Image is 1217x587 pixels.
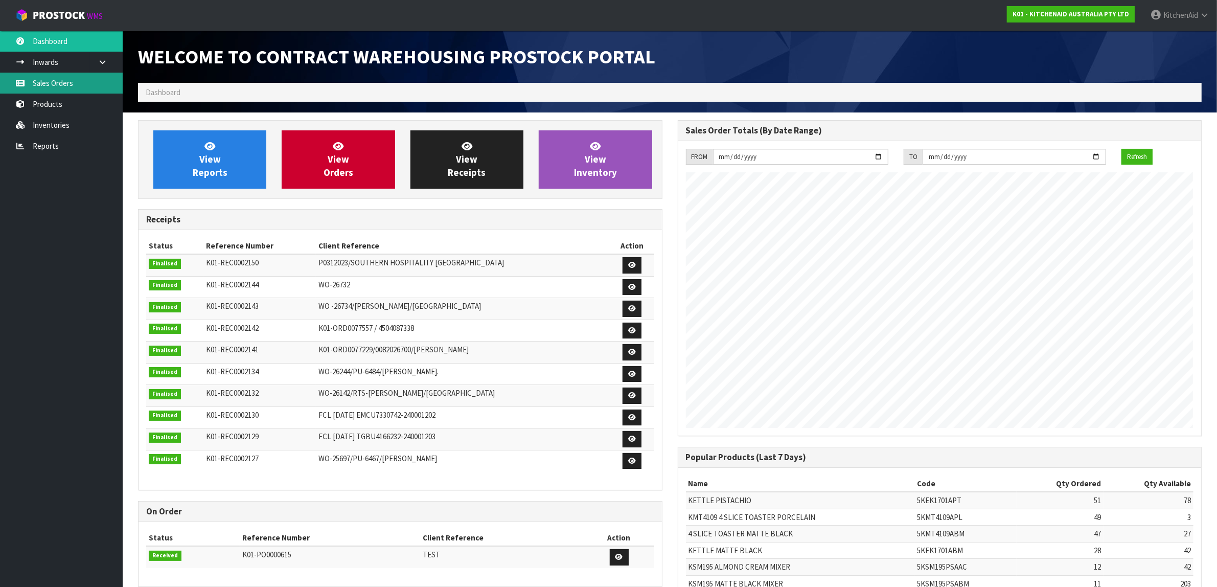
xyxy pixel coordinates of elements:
td: 42 [1104,542,1193,558]
th: Client Reference [316,238,611,254]
span: WO-25697/PU-6467/[PERSON_NAME] [318,454,437,463]
span: K01-REC0002150 [206,258,259,267]
h3: Sales Order Totals (By Date Range) [686,126,1194,136]
span: K01-ORD0077229/0082026700/[PERSON_NAME] [318,345,469,354]
th: Action [610,238,654,254]
span: K01-REC0002132 [206,388,259,398]
span: K01-REC0002130 [206,410,259,420]
a: ViewInventory [539,130,652,189]
span: WO -26734/[PERSON_NAME]/[GEOGRAPHIC_DATA] [318,301,481,311]
span: Finalised [149,454,181,464]
span: Finalised [149,389,181,399]
span: WO-26142/RTS-[PERSON_NAME]/[GEOGRAPHIC_DATA] [318,388,495,398]
th: Action [584,530,654,546]
th: Qty Ordered [1017,476,1103,492]
td: 12 [1017,559,1103,575]
span: Welcome to Contract Warehousing ProStock Portal [138,44,655,69]
td: KMT4109 4 SLICE TOASTER PORCELAIN [686,509,915,525]
span: FCL [DATE] EMCU7330742-240001202 [318,410,435,420]
span: View Reports [193,140,227,178]
a: ViewOrders [282,130,395,189]
span: Finalised [149,280,181,290]
td: 49 [1017,509,1103,525]
span: ProStock [33,9,85,22]
td: 27 [1104,526,1193,542]
td: 4 SLICE TOASTER MATTE BLACK [686,526,915,542]
td: K01-PO0000615 [240,546,420,568]
th: Client Reference [420,530,584,546]
span: K01-REC0002127 [206,454,259,463]
td: TEST [420,546,584,568]
span: Finalised [149,302,181,312]
span: Received [149,551,181,561]
span: Dashboard [146,87,180,97]
td: 5KEK1701APT [914,492,1017,509]
span: KitchenAid [1163,10,1198,20]
span: WO-26244/PU-6484/[PERSON_NAME]. [318,367,439,376]
h3: Receipts [146,215,654,224]
span: K01-REC0002129 [206,432,259,441]
span: FCL [DATE] TGBU4166232-240001203 [318,432,435,441]
span: K01-REC0002143 [206,301,259,311]
th: Qty Available [1104,476,1193,492]
td: KSM195 ALMOND CREAM MIXER [686,559,915,575]
small: WMS [87,11,103,21]
th: Name [686,476,915,492]
div: FROM [686,149,713,165]
td: 5KEK1701ABM [914,542,1017,558]
td: 51 [1017,492,1103,509]
span: View Orders [324,140,353,178]
th: Status [146,530,240,546]
th: Reference Number [203,238,316,254]
span: P0312023/SOUTHERN HOSPITALITY [GEOGRAPHIC_DATA] [318,258,504,267]
span: K01-REC0002141 [206,345,259,354]
img: cube-alt.png [15,9,28,21]
th: Code [914,476,1017,492]
a: ViewReceipts [410,130,523,189]
h3: On Order [146,507,654,516]
th: Reference Number [240,530,420,546]
button: Refresh [1121,149,1153,165]
strong: K01 - KITCHENAID AUSTRALIA PTY LTD [1013,10,1129,18]
span: K01-REC0002144 [206,280,259,289]
td: 5KMT4109ABM [914,526,1017,542]
span: WO-26732 [318,280,350,289]
h3: Popular Products (Last 7 Days) [686,453,1194,462]
td: 28 [1017,542,1103,558]
span: K01-ORD0077557 / 4504087338 [318,323,414,333]
td: 42 [1104,559,1193,575]
td: 5KMT4109APL [914,509,1017,525]
td: KETTLE MATTE BLACK [686,542,915,558]
span: Finalised [149,259,181,269]
th: Status [146,238,203,254]
span: K01-REC0002142 [206,323,259,333]
span: Finalised [149,411,181,421]
td: 78 [1104,492,1193,509]
span: Finalised [149,433,181,443]
td: KETTLE PISTACHIO [686,492,915,509]
span: View Receipts [448,140,486,178]
td: 47 [1017,526,1103,542]
div: TO [904,149,923,165]
td: 3 [1104,509,1193,525]
a: ViewReports [153,130,266,189]
td: 5KSM195PSAAC [914,559,1017,575]
span: View Inventory [574,140,617,178]
span: Finalised [149,346,181,356]
span: Finalised [149,367,181,377]
span: K01-REC0002134 [206,367,259,376]
span: Finalised [149,324,181,334]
